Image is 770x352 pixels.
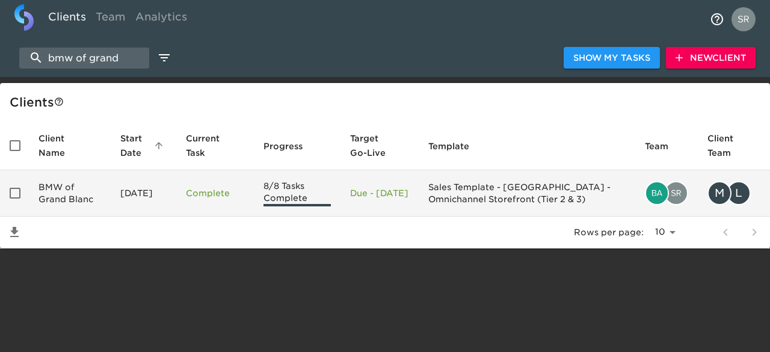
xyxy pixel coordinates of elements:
span: Calculated based on the start date and the duration of all Tasks contained in this Hub. [350,131,393,160]
span: Template [428,139,485,153]
div: L [727,181,751,205]
a: Analytics [131,4,192,34]
div: M [707,181,731,205]
td: 8/8 Tasks Complete [254,170,340,217]
a: Team [91,4,131,34]
span: Show My Tasks [573,51,650,66]
div: Client s [10,93,765,112]
div: bailey.rubin@cdk.com, sreeramsarma.gvs@cdk.com [645,181,688,205]
img: Profile [731,7,756,31]
span: New Client [676,51,746,66]
span: Client Name [38,131,101,160]
span: This is the next Task in this Hub that should be completed [186,131,228,160]
button: notifications [703,5,731,34]
p: Rows per page: [574,226,644,238]
td: BMW of Grand Blanc [29,170,111,217]
span: Progress [263,139,318,153]
span: Team [645,139,684,153]
img: bailey.rubin@cdk.com [646,182,668,204]
span: Client Team [707,131,760,160]
img: logo [14,4,34,31]
span: Target Go-Live [350,131,409,160]
td: [DATE] [111,170,177,217]
p: Complete [186,187,244,199]
td: Sales Template - [GEOGRAPHIC_DATA] - Omnichannel Storefront (Tier 2 & 3) [419,170,635,217]
img: sreeramsarma.gvs@cdk.com [665,182,687,204]
svg: This is a list of all of your clients and clients shared with you [54,97,64,107]
div: michaelm@rwmotorcars.com, logenr@rwmotorcars.com [707,181,760,205]
select: rows per page [648,223,680,241]
button: edit [154,48,174,68]
span: Current Task [186,131,244,160]
button: NewClient [666,47,756,69]
input: search [19,48,149,69]
a: Clients [43,4,91,34]
span: Start Date [120,131,167,160]
button: Show My Tasks [564,47,660,69]
p: Due - [DATE] [350,187,409,199]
